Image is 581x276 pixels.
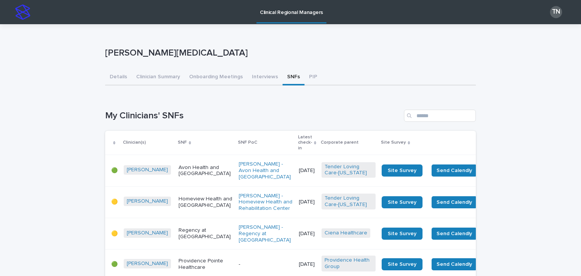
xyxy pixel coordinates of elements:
tr: 🟢[PERSON_NAME] Avon Health and [GEOGRAPHIC_DATA][PERSON_NAME] - Avon Health and [GEOGRAPHIC_DATA]... [105,155,533,186]
button: Interviews [247,70,283,85]
a: Site Survey [382,228,423,240]
div: TN [550,6,562,18]
button: Send Calendly [432,196,477,208]
h1: My Clinicians' SNFs [105,110,401,121]
span: Send Calendly [437,167,472,174]
a: Tender Loving Care-[US_STATE] [325,164,373,177]
span: Send Calendly [437,198,472,206]
a: Providence Health Group [325,257,373,270]
span: Site Survey [388,168,416,173]
a: Site Survey [382,164,423,177]
button: Send Calendly [432,258,477,270]
a: Site Survey [382,258,423,270]
p: [PERSON_NAME][MEDICAL_DATA] [105,48,473,59]
a: [PERSON_NAME] - Avon Health and [GEOGRAPHIC_DATA] [239,161,293,180]
p: Providence Pointe Healthcare [179,258,233,271]
p: Latest check-in [298,133,312,152]
p: 🟢 [111,261,118,268]
a: [PERSON_NAME] [127,230,168,236]
tr: 🟡[PERSON_NAME] Homeview Health and [GEOGRAPHIC_DATA][PERSON_NAME] - Homeview Health and Rehabilit... [105,186,533,218]
p: 🟢 [111,167,118,174]
p: Regency at [GEOGRAPHIC_DATA] [179,227,233,240]
span: Site Survey [388,231,416,236]
p: Homeview Health and [GEOGRAPHIC_DATA] [179,196,233,209]
button: Details [105,70,132,85]
p: [DATE] [299,199,315,205]
a: Tender Loving Care-[US_STATE] [325,195,373,208]
p: 🟡 [111,231,118,237]
p: 🟡 [111,199,118,205]
p: SNF PoC [238,138,257,147]
span: Site Survey [388,262,416,267]
p: Corporate parent [321,138,359,147]
a: [PERSON_NAME] [127,260,168,267]
p: SNF [178,138,187,147]
a: [PERSON_NAME] - Homeview Health and Rehabilitation Center [239,193,293,212]
a: Ciena Healthcare [325,230,367,236]
button: SNFs [283,70,304,85]
p: - [239,261,293,268]
tr: 🟡[PERSON_NAME] Regency at [GEOGRAPHIC_DATA][PERSON_NAME] - Regency at [GEOGRAPHIC_DATA] [DATE]Cie... [105,218,533,249]
a: [PERSON_NAME] - Regency at [GEOGRAPHIC_DATA] [239,224,293,243]
span: Site Survey [388,200,416,205]
button: Send Calendly [432,164,477,177]
p: Avon Health and [GEOGRAPHIC_DATA] [179,164,233,177]
p: Clinician(s) [123,138,146,147]
button: Send Calendly [432,228,477,240]
p: Site Survey [381,138,406,147]
span: Send Calendly [437,230,472,237]
p: [DATE] [299,261,315,268]
img: stacker-logo-s-only.png [15,5,30,20]
a: [PERSON_NAME] [127,167,168,173]
input: Search [404,110,476,122]
p: [DATE] [299,167,315,174]
button: Onboarding Meetings [185,70,247,85]
button: PIP [304,70,322,85]
a: Site Survey [382,196,423,208]
a: [PERSON_NAME] [127,198,168,205]
p: [DATE] [299,231,315,237]
button: Clinician Summary [132,70,185,85]
span: Send Calendly [437,260,472,268]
